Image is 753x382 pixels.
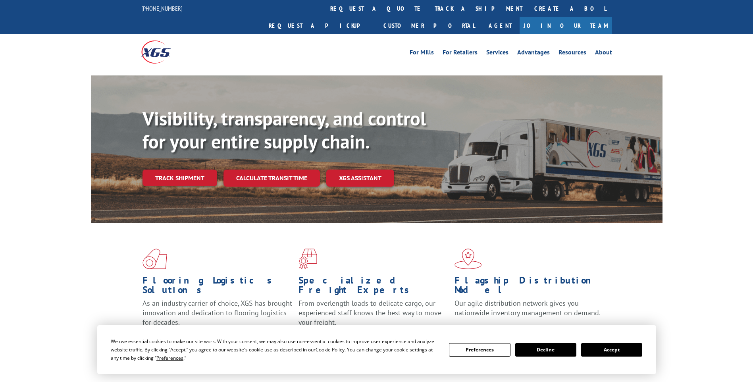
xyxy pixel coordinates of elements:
[515,343,576,357] button: Decline
[156,355,183,361] span: Preferences
[326,170,394,187] a: XGS ASSISTANT
[454,249,482,269] img: xgs-icon-flagship-distribution-model-red
[263,17,377,34] a: Request a pickup
[443,49,478,58] a: For Retailers
[454,325,553,334] a: Learn More >
[449,343,510,357] button: Preferences
[299,249,317,269] img: xgs-icon-focused-on-flooring-red
[143,276,293,299] h1: Flooring Logistics Solutions
[97,325,656,374] div: Cookie Consent Prompt
[595,49,612,58] a: About
[143,106,426,154] b: Visibility, transparency, and control for your entire supply chain.
[520,17,612,34] a: Join Our Team
[143,170,217,186] a: Track shipment
[377,17,481,34] a: Customer Portal
[581,343,642,357] button: Accept
[486,49,508,58] a: Services
[111,337,439,362] div: We use essential cookies to make our site work. With your consent, we may also use non-essential ...
[558,49,586,58] a: Resources
[454,299,601,317] span: Our agile distribution network gives you nationwide inventory management on demand.
[143,299,292,327] span: As an industry carrier of choice, XGS has brought innovation and dedication to flooring logistics...
[481,17,520,34] a: Agent
[141,4,183,12] a: [PHONE_NUMBER]
[316,346,345,353] span: Cookie Policy
[517,49,550,58] a: Advantages
[299,299,449,334] p: From overlength loads to delicate cargo, our experienced staff knows the best way to move your fr...
[143,249,167,269] img: xgs-icon-total-supply-chain-intelligence-red
[223,170,320,187] a: Calculate transit time
[454,276,605,299] h1: Flagship Distribution Model
[299,276,449,299] h1: Specialized Freight Experts
[410,49,434,58] a: For Mills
